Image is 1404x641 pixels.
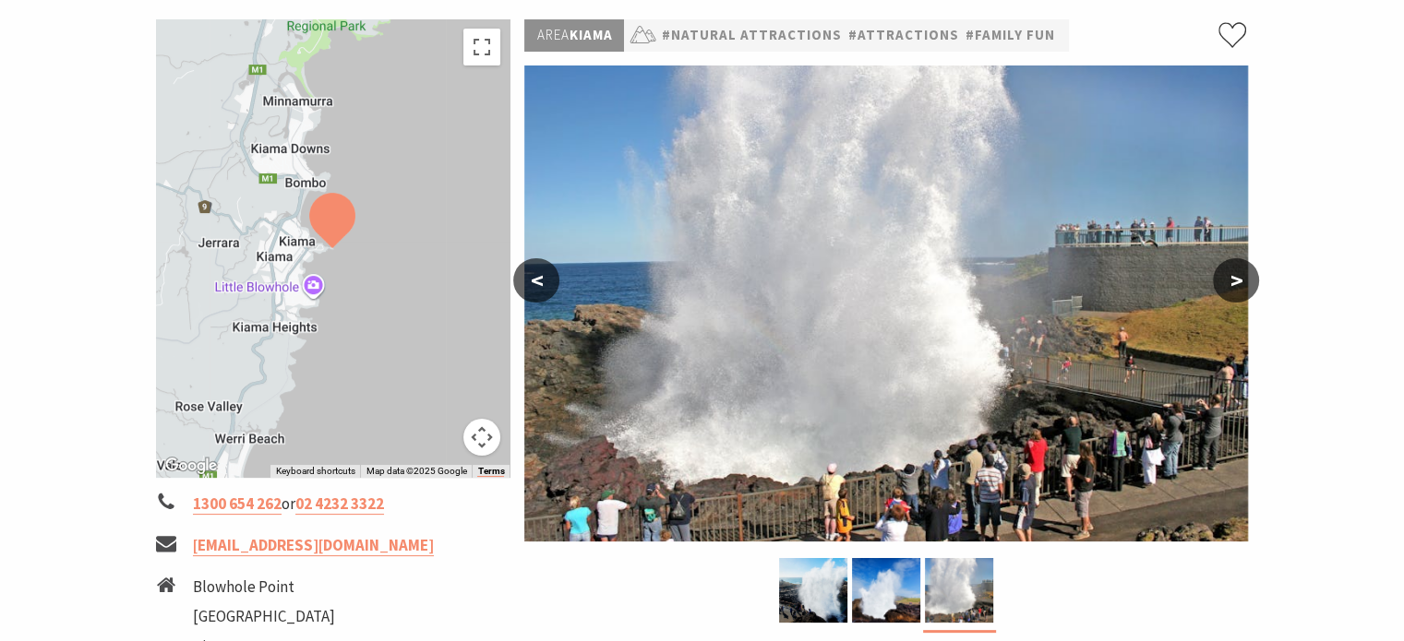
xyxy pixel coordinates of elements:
button: > [1213,258,1259,303]
a: #Family Fun [965,24,1054,47]
button: Toggle fullscreen view [463,29,500,65]
a: #Natural Attractions [661,24,841,47]
p: Kiama [524,19,624,52]
span: Map data ©2025 Google [366,466,466,476]
button: Keyboard shortcuts [275,465,354,478]
li: [GEOGRAPHIC_DATA] [193,604,372,629]
a: 1300 654 262 [193,493,282,515]
img: Google [161,454,222,478]
button: < [513,258,559,303]
a: #Attractions [847,24,958,47]
button: Map camera controls [463,419,500,456]
img: Close up of the Kiama Blowhole [779,558,847,623]
img: Kiama Blowhole [524,65,1248,541]
a: [EMAIL_ADDRESS][DOMAIN_NAME] [193,535,434,556]
img: Kiama Blowhole [852,558,920,623]
a: Terms (opens in new tab) [477,466,504,477]
a: 02 4232 3322 [295,493,384,515]
li: or [156,492,510,516]
span: Area [536,26,569,43]
img: Kiama Blowhole [925,558,993,623]
a: Open this area in Google Maps (opens a new window) [161,454,222,478]
li: Blowhole Point [193,575,372,599]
